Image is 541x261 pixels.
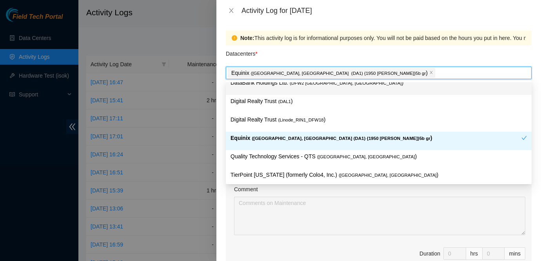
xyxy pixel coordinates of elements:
[252,136,430,141] span: ( [GEOGRAPHIC_DATA], [GEOGRAPHIC_DATA] (DA1) {1950 [PERSON_NAME]}5b gr
[251,71,426,76] span: ( [GEOGRAPHIC_DATA], [GEOGRAPHIC_DATA] (DA1) {1950 [PERSON_NAME]}5b gr
[231,97,527,106] p: Digital Realty Trust )
[231,134,521,143] p: Equinix )
[278,118,323,122] span: ( Linode_RIN1_DFW18
[241,6,532,15] div: Activity Log for [DATE]
[317,154,415,159] span: ( [GEOGRAPHIC_DATA], [GEOGRAPHIC_DATA]
[505,247,525,260] div: mins
[234,185,258,194] label: Comment
[232,35,237,41] span: exclamation-circle
[231,170,527,179] p: TierPoint [US_STATE] (formerly Colo4, Inc.) )
[234,197,525,235] textarea: Comment
[231,115,527,124] p: Digital Realty Trust )
[419,249,440,258] div: Duration
[231,78,527,87] p: DataBank Holdings Ltd. )
[231,69,428,78] p: Equinix )
[339,173,437,178] span: ( [GEOGRAPHIC_DATA], [GEOGRAPHIC_DATA]
[521,135,527,141] span: check
[466,247,483,260] div: hrs
[240,34,254,42] strong: Note:
[231,152,527,161] p: Quality Technology Services - QTS )
[290,81,401,85] span: ( DFW2 [GEOGRAPHIC_DATA], [GEOGRAPHIC_DATA]
[228,7,234,14] span: close
[429,71,433,75] span: close
[226,7,237,14] button: Close
[226,45,258,58] p: Datacenters
[278,99,291,104] span: ( DAL1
